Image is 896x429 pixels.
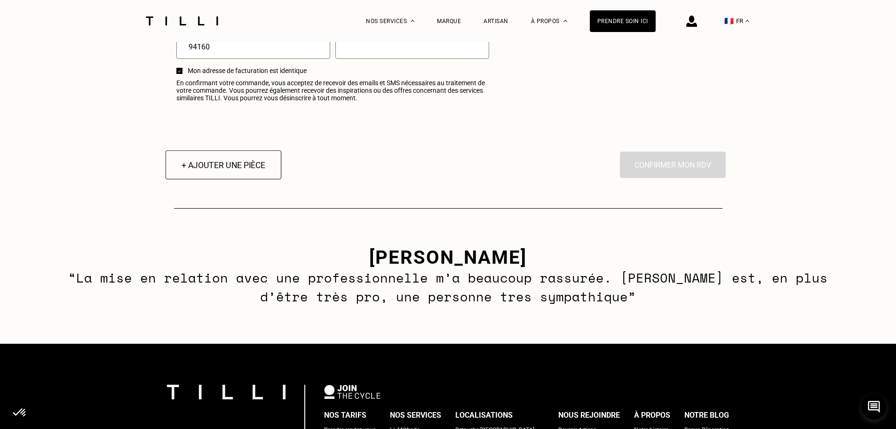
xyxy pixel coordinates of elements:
[411,20,414,22] img: Menu déroulant
[176,79,494,102] span: En confirmant votre commande, vous acceptez de recevoir des emails et SMS nécessaires au traiteme...
[324,408,366,422] div: Nos tarifs
[390,408,441,422] div: Nos services
[724,16,734,25] span: 🇫🇷
[188,67,494,74] span: Mon adresse de facturation est identique
[167,385,285,399] img: logo Tilli
[484,18,508,24] a: Artisan
[64,246,832,268] h3: [PERSON_NAME]
[686,16,697,27] img: icône connexion
[563,20,567,22] img: Menu déroulant à propos
[684,408,729,422] div: Notre blog
[745,20,749,22] img: menu déroulant
[324,385,381,399] img: logo Join The Cycle
[143,16,222,25] img: Logo du service de couturière Tilli
[558,408,620,422] div: Nous rejoindre
[590,10,656,32] a: Prendre soin ici
[455,408,513,422] div: Localisations
[437,18,461,24] a: Marque
[165,150,281,179] button: + Ajouter une pièce
[178,70,181,73] img: sélectionné
[64,268,832,306] p: “La mise en relation avec une professionnelle m’a beaucoup rassurée. [PERSON_NAME] est, en plus d...
[634,408,670,422] div: À propos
